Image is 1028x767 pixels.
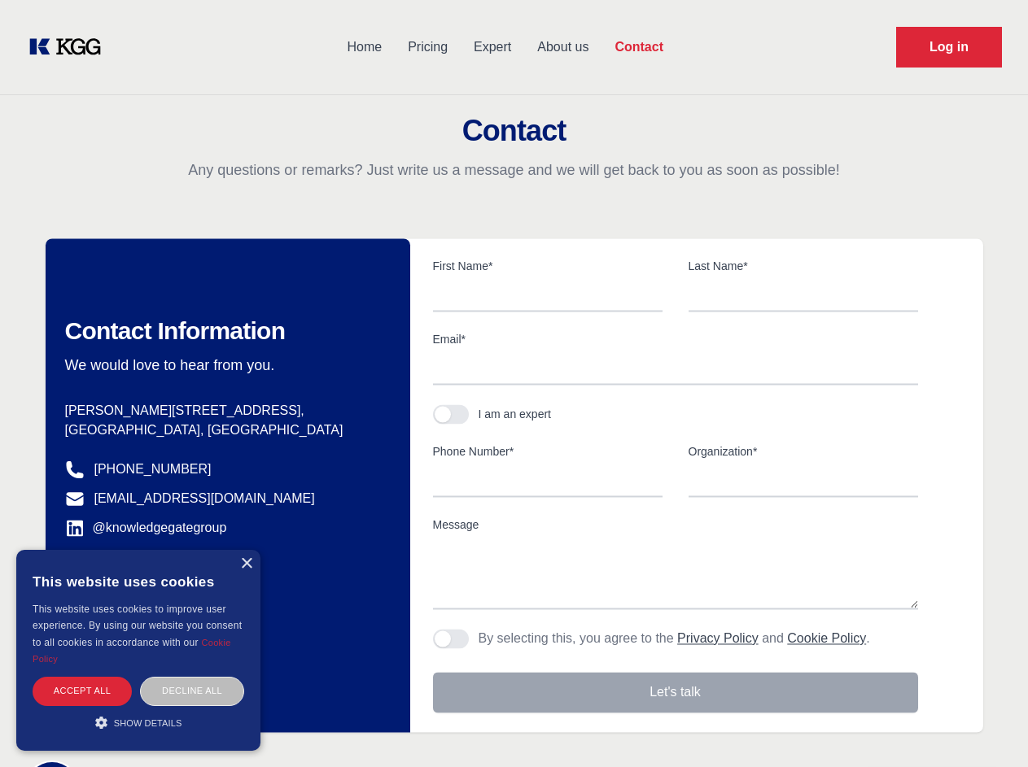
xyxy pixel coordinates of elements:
[20,115,1008,147] h2: Contact
[65,518,227,538] a: @knowledgegategroup
[65,401,384,421] p: [PERSON_NAME][STREET_ADDRESS],
[689,258,918,274] label: Last Name*
[461,26,524,68] a: Expert
[140,677,244,705] div: Decline all
[677,631,759,645] a: Privacy Policy
[479,406,552,422] div: I am an expert
[787,631,866,645] a: Cookie Policy
[433,258,663,274] label: First Name*
[524,26,601,68] a: About us
[433,443,663,460] label: Phone Number*
[896,27,1002,68] a: Request Demo
[33,677,132,705] div: Accept all
[26,34,114,60] a: KOL Knowledge Platform: Talk to Key External Experts (KEE)
[65,421,384,440] p: [GEOGRAPHIC_DATA], [GEOGRAPHIC_DATA]
[65,355,384,375] p: We would love to hear from you.
[334,26,395,68] a: Home
[433,672,918,713] button: Let's talk
[433,331,918,347] label: Email*
[947,689,1028,767] iframe: Chat Widget
[33,638,231,664] a: Cookie Policy
[433,516,918,533] label: Message
[689,443,918,460] label: Organization*
[479,629,870,648] p: By selecting this, you agree to the and .
[94,489,315,508] a: [EMAIL_ADDRESS][DOMAIN_NAME]
[33,714,244,730] div: Show details
[33,604,242,648] span: This website uses cookies to improve user experience. By using our website you consent to all coo...
[395,26,461,68] a: Pricing
[240,558,252,570] div: Close
[114,718,182,728] span: Show details
[20,160,1008,180] p: Any questions or remarks? Just write us a message and we will get back to you as soon as possible!
[33,562,244,601] div: This website uses cookies
[601,26,676,68] a: Contact
[65,316,384,346] h2: Contact Information
[94,460,212,479] a: [PHONE_NUMBER]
